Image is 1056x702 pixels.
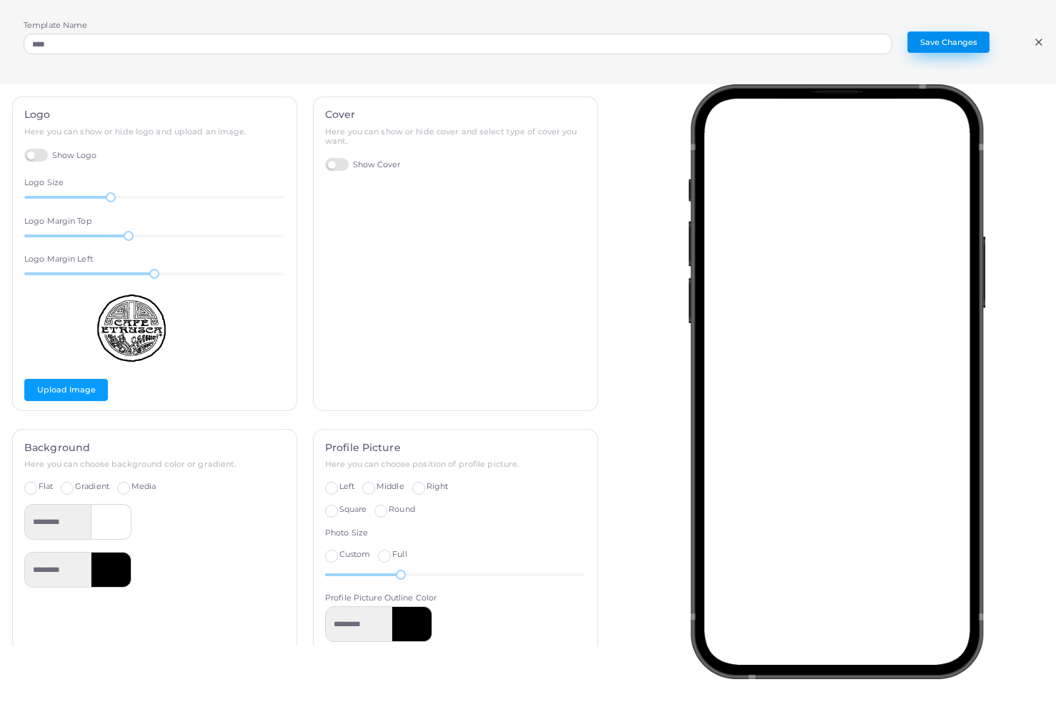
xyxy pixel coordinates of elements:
label: Logo Margin Top [24,216,91,227]
h6: Here you can show or hide logo and upload an image. [24,127,284,137]
label: Show Cover [325,158,401,172]
span: Full [392,549,407,559]
button: Upload Image [24,379,108,400]
span: Gradient [75,481,109,491]
span: Square [339,504,367,514]
h6: Here you can choose position of profile picture. [325,460,585,469]
img: Logo [24,292,239,364]
span: Custom [339,549,371,559]
span: Round [389,504,415,514]
span: Middle [377,481,404,491]
button: Save Changes [907,31,990,53]
label: Photo Size [325,528,368,539]
label: Show Logo [24,149,97,162]
label: Logo Size [24,177,64,189]
h4: Profile Picture [325,442,585,454]
h6: Here you can show or hide cover and select type of cover you want. [325,127,585,146]
span: Media [131,481,156,491]
label: Template Name [24,20,87,31]
span: Left [339,481,354,491]
span: Right [427,481,449,491]
label: Logo Margin Left [24,254,93,265]
span: Flat [39,481,53,491]
h4: Cover [325,109,585,121]
h4: Background [24,442,284,454]
h4: Logo [24,109,284,121]
label: Profile Picture Outline Color [325,593,437,604]
h6: Here you can choose background color or gradient. [24,460,284,469]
